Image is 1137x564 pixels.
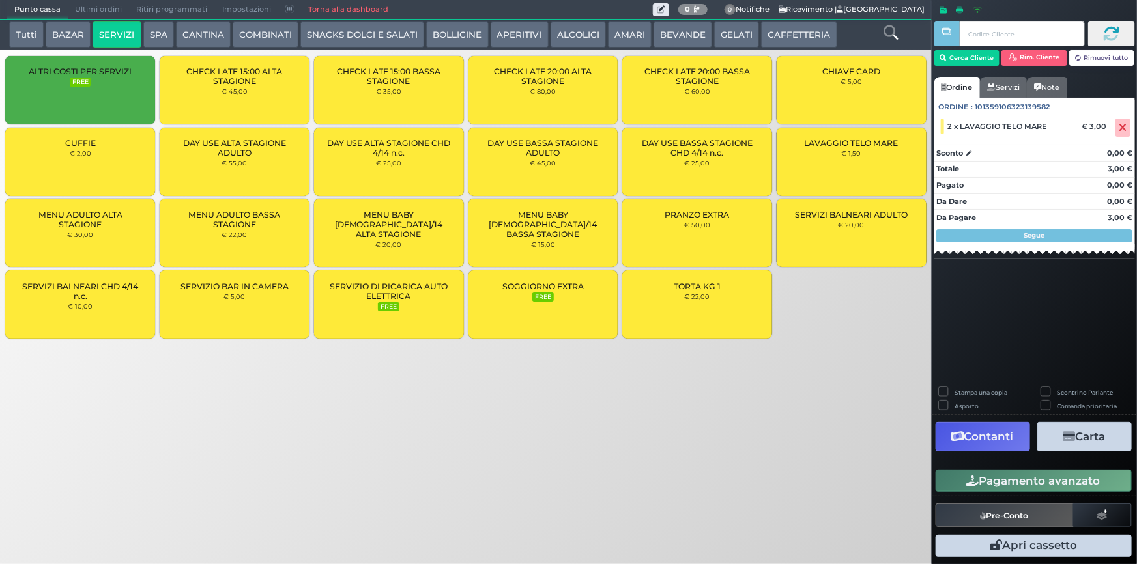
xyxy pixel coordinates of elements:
[936,148,963,159] strong: Sconto
[674,281,721,291] span: TORTA KG 1
[936,535,1132,557] button: Apri cassetto
[714,21,759,48] button: GELATI
[171,66,298,86] span: CHECK LATE 15:00 ALTA STAGIONE
[936,213,976,222] strong: Da Pagare
[530,87,556,95] small: € 80,00
[532,292,553,302] small: FREE
[222,159,247,167] small: € 55,00
[936,180,964,190] strong: Pagato
[325,210,453,239] span: MENU BABY [DEMOGRAPHIC_DATA]/14 ALTA STAGIONE
[948,122,1048,131] span: 2 x LAVAGGIO TELO MARE
[839,221,865,229] small: € 20,00
[684,221,710,229] small: € 50,00
[479,138,607,158] span: DAY USE BASSA STAGIONE ADULTO
[222,231,247,238] small: € 22,00
[70,149,91,157] small: € 2,00
[842,149,861,157] small: € 1,50
[215,1,278,19] span: Impostazioni
[531,240,555,248] small: € 15,00
[841,78,862,85] small: € 5,00
[67,231,93,238] small: € 30,00
[29,66,132,76] span: ALTRI COSTI PER SERVIZI
[65,138,96,148] span: CUFFIE
[551,21,606,48] button: ALCOLICI
[980,77,1027,98] a: Servizi
[960,21,1084,46] input: Codice Cliente
[934,77,980,98] a: Ordine
[70,78,91,87] small: FREE
[143,21,174,48] button: SPA
[685,159,710,167] small: € 25,00
[1027,77,1067,98] a: Note
[233,21,298,48] button: COMBINATI
[325,281,453,301] span: SERVIZIO DI RICARICA AUTO ELETTRICA
[1080,122,1113,131] div: € 3,00
[180,281,289,291] span: SERVIZIO BAR IN CAMERA
[975,102,1051,113] span: 101359106323139582
[1001,50,1067,66] button: Rim. Cliente
[93,21,141,48] button: SERVIZI
[805,138,899,148] span: LAVAGGIO TELO MARE
[325,66,453,86] span: CHECK LATE 15:00 BASSA STAGIONE
[46,21,91,48] button: BAZAR
[725,4,736,16] span: 0
[1024,231,1045,240] strong: Segue
[1058,402,1117,410] label: Comanda prioritaria
[9,21,44,48] button: Tutti
[68,302,93,310] small: € 10,00
[222,87,248,95] small: € 45,00
[376,87,401,95] small: € 35,00
[479,210,607,239] span: MENU BABY [DEMOGRAPHIC_DATA]/14 BASSA STAGIONE
[301,1,396,19] a: Torna alla dashboard
[1108,213,1132,222] strong: 3,00 €
[491,21,549,48] button: APERITIVI
[376,240,402,248] small: € 20,00
[426,21,488,48] button: BOLLICINE
[822,66,880,76] span: CHIAVE CARD
[608,21,652,48] button: AMARI
[223,292,245,300] small: € 5,00
[936,503,1074,527] button: Pre-Conto
[1108,164,1132,173] strong: 3,00 €
[955,402,979,410] label: Asporto
[171,210,298,229] span: MENU ADULTO BASSA STAGIONE
[16,281,144,301] span: SERVIZI BALNEARI CHD 4/14 n.c.
[936,164,959,173] strong: Totale
[665,210,730,219] span: PRANZO EXTRA
[16,210,144,229] span: MENU ADULTO ALTA STAGIONE
[7,1,68,19] span: Punto cassa
[325,138,453,158] span: DAY USE ALTA STAGIONE CHD 4/14 n.c.
[171,138,298,158] span: DAY USE ALTA STAGIONE ADULTO
[68,1,129,19] span: Ultimi ordini
[633,66,761,86] span: CHECK LATE 20:00 BASSA STAGIONE
[479,66,607,86] span: CHECK LATE 20:00 ALTA STAGIONE
[378,302,399,311] small: FREE
[633,138,761,158] span: DAY USE BASSA STAGIONE CHD 4/14 n.c.
[685,292,710,300] small: € 22,00
[654,21,712,48] button: BEVANDE
[684,87,710,95] small: € 60,00
[936,422,1030,451] button: Contanti
[955,388,1007,397] label: Stampa una copia
[129,1,214,19] span: Ritiri programmati
[176,21,231,48] button: CANTINA
[939,102,973,113] span: Ordine :
[530,159,556,167] small: € 45,00
[1037,422,1132,451] button: Carta
[1107,148,1132,158] strong: 0,00 €
[376,159,401,167] small: € 25,00
[934,50,1000,66] button: Cerca Cliente
[1107,180,1132,190] strong: 0,00 €
[1107,197,1132,206] strong: 0,00 €
[936,197,967,206] strong: Da Dare
[795,210,908,219] span: SERVIZI BALNEARI ADULTO
[1058,388,1114,397] label: Scontrino Parlante
[502,281,584,291] span: SOGGIORNO EXTRA
[1069,50,1135,66] button: Rimuovi tutto
[761,21,837,48] button: CAFFETTERIA
[936,470,1132,492] button: Pagamento avanzato
[685,5,690,14] b: 0
[300,21,424,48] button: SNACKS DOLCI E SALATI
